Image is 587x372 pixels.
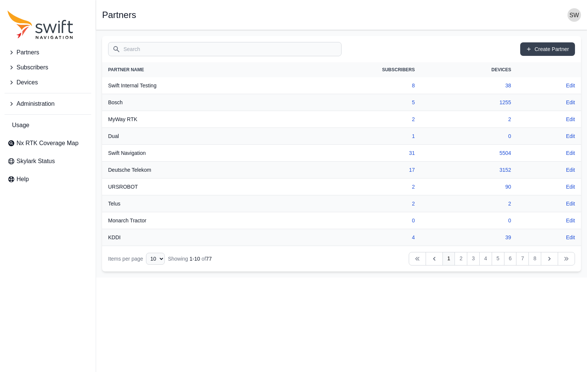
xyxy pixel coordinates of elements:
[508,217,511,223] a: 0
[17,48,39,57] span: Partners
[102,145,285,162] th: Swift Navigation
[5,45,91,60] button: Partners
[566,99,575,106] a: Edit
[5,75,91,90] button: Devices
[566,166,575,174] a: Edit
[500,150,511,156] a: 5504
[412,99,415,105] a: 5
[516,252,529,265] a: 7
[412,234,415,240] a: 4
[412,201,415,207] a: 2
[528,252,541,265] a: 8
[285,62,421,77] th: Subscribers
[412,82,415,88] a: 8
[102,128,285,145] th: Dual
[409,167,415,173] a: 17
[102,77,285,94] th: Swift Internal Testing
[467,252,480,265] a: 3
[102,195,285,212] th: Telus
[5,118,91,133] a: Usage
[508,116,511,122] a: 2
[443,252,455,265] a: 1
[412,133,415,139] a: 1
[566,132,575,140] a: Edit
[102,178,285,195] th: URSROBOT
[17,139,78,148] span: Nx RTK Coverage Map
[479,252,492,265] a: 4
[102,229,285,246] th: KDDI
[206,256,212,262] span: 77
[508,201,511,207] a: 2
[566,115,575,123] a: Edit
[492,252,504,265] a: 5
[500,167,511,173] a: 3152
[409,150,415,156] a: 31
[102,212,285,229] th: Monarch Tractor
[102,162,285,178] th: Deutsche Telekom
[102,10,136,19] h1: Partners
[567,8,581,22] img: user photo
[190,256,200,262] span: 1 - 10
[5,172,91,187] a: Help
[17,175,29,184] span: Help
[566,217,575,224] a: Edit
[5,136,91,151] a: Nx RTK Coverage Map
[17,157,55,166] span: Skylark Status
[421,62,517,77] th: Devices
[504,252,517,265] a: 6
[168,255,212,262] div: Showing of
[102,246,581,271] nav: Table navigation
[566,82,575,89] a: Edit
[5,154,91,169] a: Skylark Status
[455,252,467,265] a: 2
[17,78,38,87] span: Devices
[12,121,29,130] span: Usage
[566,149,575,157] a: Edit
[566,183,575,190] a: Edit
[108,256,143,262] span: Items per page
[566,234,575,241] a: Edit
[505,82,511,88] a: 38
[412,184,415,190] a: 2
[505,184,511,190] a: 90
[17,63,48,72] span: Subscribers
[412,116,415,122] a: 2
[102,111,285,128] th: MyWay RTK
[5,60,91,75] button: Subscribers
[17,99,54,108] span: Administration
[102,94,285,111] th: Bosch
[5,96,91,111] button: Administration
[505,234,511,240] a: 39
[500,99,511,105] a: 1255
[412,217,415,223] a: 0
[508,133,511,139] a: 0
[566,200,575,207] a: Edit
[102,62,285,77] th: Partner Name
[146,253,165,265] select: Display Limit
[520,42,575,56] a: Create Partner
[108,42,342,56] input: Search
